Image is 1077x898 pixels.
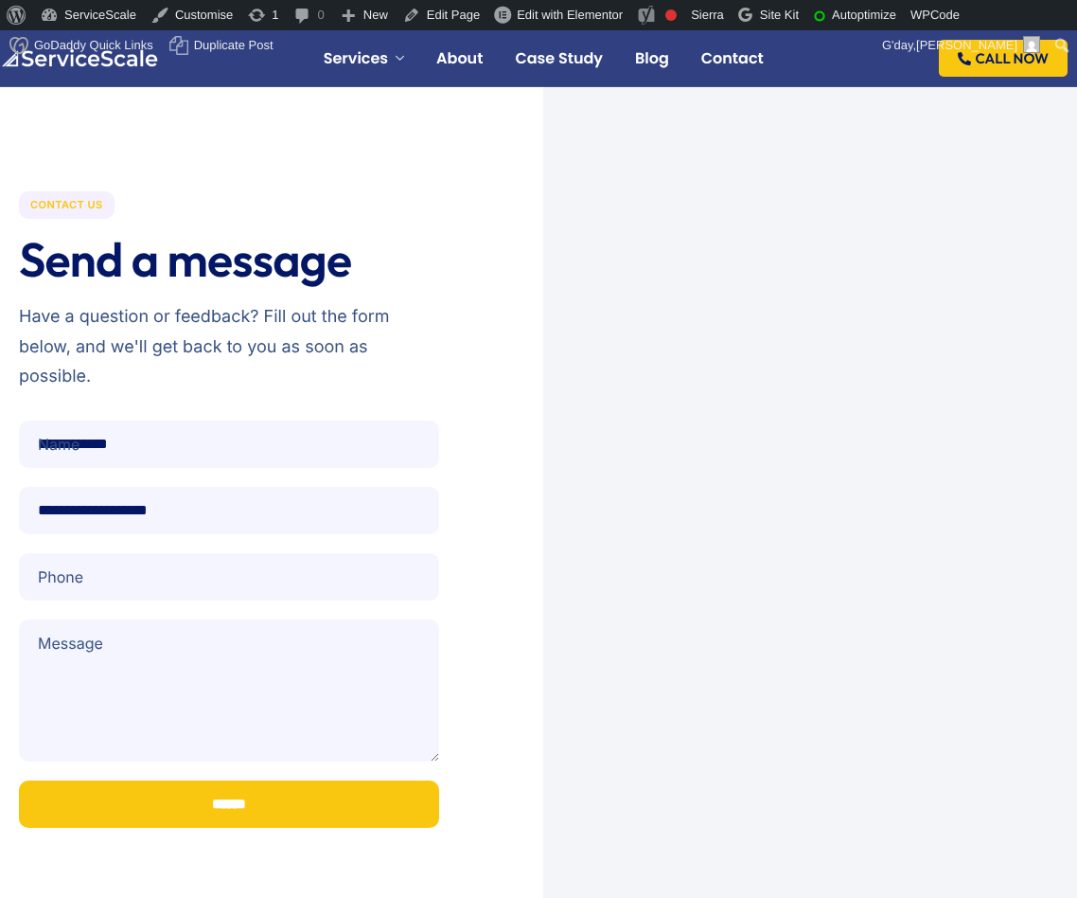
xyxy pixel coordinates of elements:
a: G'day, [875,30,1048,61]
span: Edit with Elementor [517,8,623,22]
a: Contact [701,51,764,66]
div: Needs improvement [665,9,677,21]
h1: Send a message [19,231,439,288]
p: Have a question or feedback? Fill out the form below, and we'll get back to you as soon as possible. [19,302,439,392]
span: Duplicate Post [194,30,274,61]
a: Case Study [515,51,603,66]
a: Blog [635,51,669,66]
span: CALL NOW [976,51,1049,65]
a: About [436,51,483,66]
span: [PERSON_NAME] [916,38,1017,52]
form: Contact form [19,421,439,828]
iframe: Richmond Australia [543,368,1077,652]
span: GoDaddy Quick Links [34,30,153,61]
span: Site Kit [760,8,799,22]
a: Services [324,51,404,66]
